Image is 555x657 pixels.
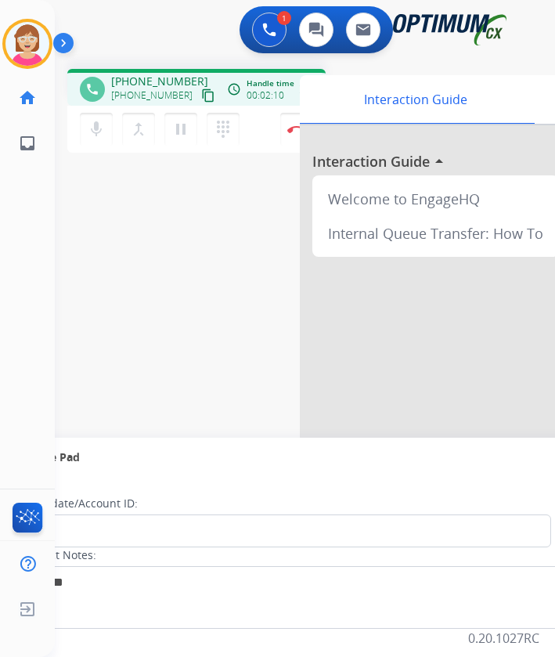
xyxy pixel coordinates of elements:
mat-icon: close [297,82,311,96]
div: Internal Queue Transfer: How To [319,216,553,251]
div: 1 [277,11,291,25]
mat-icon: pause [171,120,190,139]
img: control [287,125,306,133]
div: Welcome to EngageHQ [319,182,553,216]
mat-icon: content_copy [201,88,215,103]
span: [PHONE_NUMBER] [111,89,193,102]
img: avatar [5,22,49,66]
mat-icon: merge_type [129,120,148,139]
mat-icon: mic [87,120,106,139]
mat-icon: home [18,88,37,107]
mat-icon: phone [85,82,99,96]
span: 00:02:10 [247,89,284,102]
span: [PHONE_NUMBER] [111,74,208,89]
span: Handle time [247,78,294,89]
mat-icon: access_time [227,82,241,96]
label: Candidate/Account ID: [20,496,138,511]
mat-icon: dialpad [214,120,232,139]
div: Interaction Guide [300,75,531,124]
label: Contact Notes: [20,547,96,563]
p: 0.20.1027RC [468,629,539,648]
mat-icon: inbox [18,134,37,153]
